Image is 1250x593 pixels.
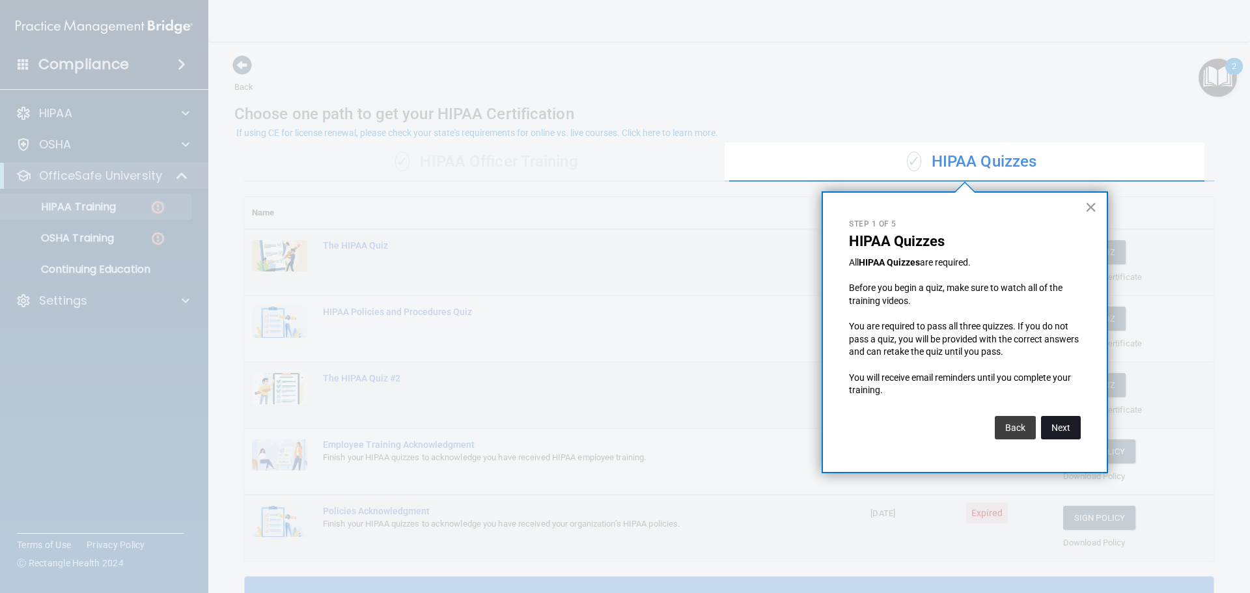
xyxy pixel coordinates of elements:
[1041,416,1081,439] button: Next
[849,257,859,268] span: All
[729,143,1214,182] div: HIPAA Quizzes
[849,282,1081,307] p: Before you begin a quiz, make sure to watch all of the training videos.
[849,233,1081,250] p: HIPAA Quizzes
[995,416,1036,439] button: Back
[849,219,1081,230] p: Step 1 of 5
[907,152,921,171] span: ✓
[1085,197,1097,217] button: Close
[859,257,920,268] strong: HIPAA Quizzes
[920,257,971,268] span: are required.
[849,372,1081,397] p: You will receive email reminders until you complete your training.
[849,320,1081,359] p: You are required to pass all three quizzes. If you do not pass a quiz, you will be provided with ...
